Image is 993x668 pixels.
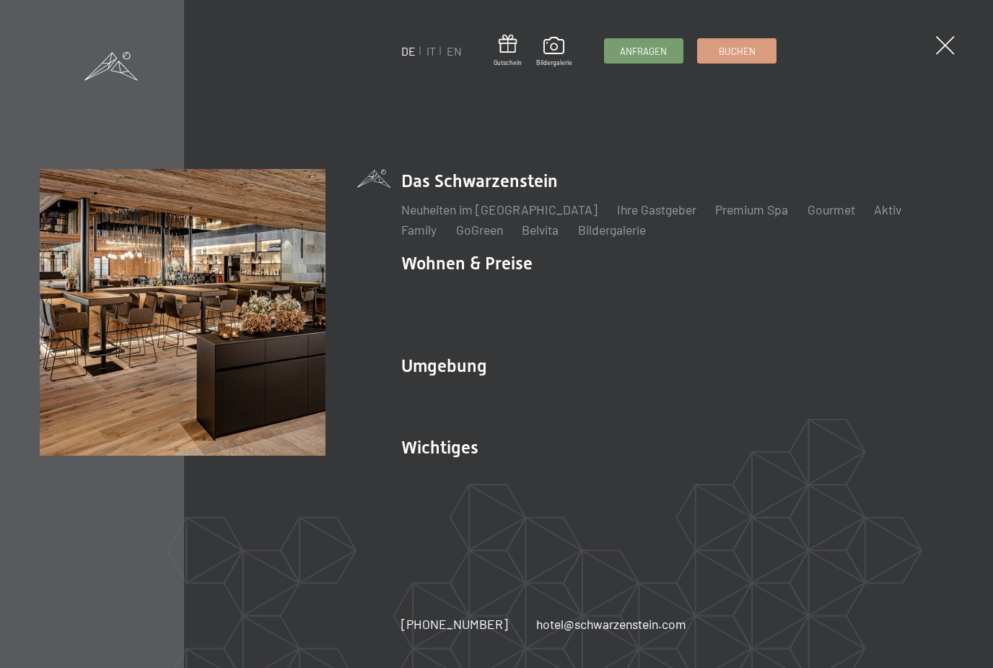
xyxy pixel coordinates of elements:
[808,201,855,217] a: Gourmet
[620,45,667,58] span: Anfragen
[536,615,686,633] a: hotel@schwarzenstein.com
[605,39,683,63] a: Anfragen
[494,58,522,67] span: Gutschein
[578,222,646,238] a: Bildergalerie
[698,39,776,63] a: Buchen
[426,44,436,58] a: IT
[494,35,522,67] a: Gutschein
[456,222,503,238] a: GoGreen
[401,222,437,238] a: Family
[536,37,572,67] a: Bildergalerie
[447,44,462,58] a: EN
[617,201,696,217] a: Ihre Gastgeber
[719,45,756,58] span: Buchen
[401,615,508,633] a: [PHONE_NUMBER]
[401,616,508,632] span: [PHONE_NUMBER]
[536,58,572,67] span: Bildergalerie
[874,201,901,217] a: Aktiv
[401,201,598,217] a: Neuheiten im [GEOGRAPHIC_DATA]
[715,201,788,217] a: Premium Spa
[522,222,559,238] a: Belvita
[401,44,416,58] a: DE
